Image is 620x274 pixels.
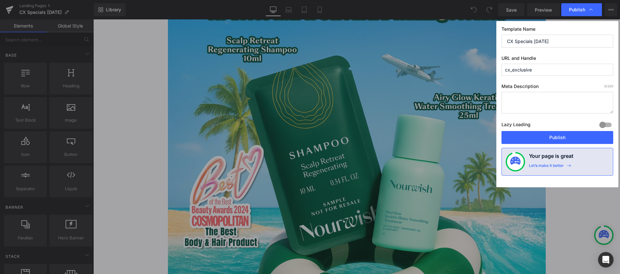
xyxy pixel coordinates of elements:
[501,83,613,92] label: Meta Description
[604,84,613,88] span: /320
[598,252,614,268] div: Open Intercom Messenger
[501,26,613,35] label: Template Name
[529,152,573,163] h4: Your page is great
[510,157,521,167] img: onboarding-status.svg
[529,163,564,171] div: Let’s make it better
[604,84,606,88] span: 0
[501,120,531,131] label: Lazy Loading
[501,55,613,64] label: URL and Handle
[569,7,585,13] span: Publish
[501,131,613,144] button: Publish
